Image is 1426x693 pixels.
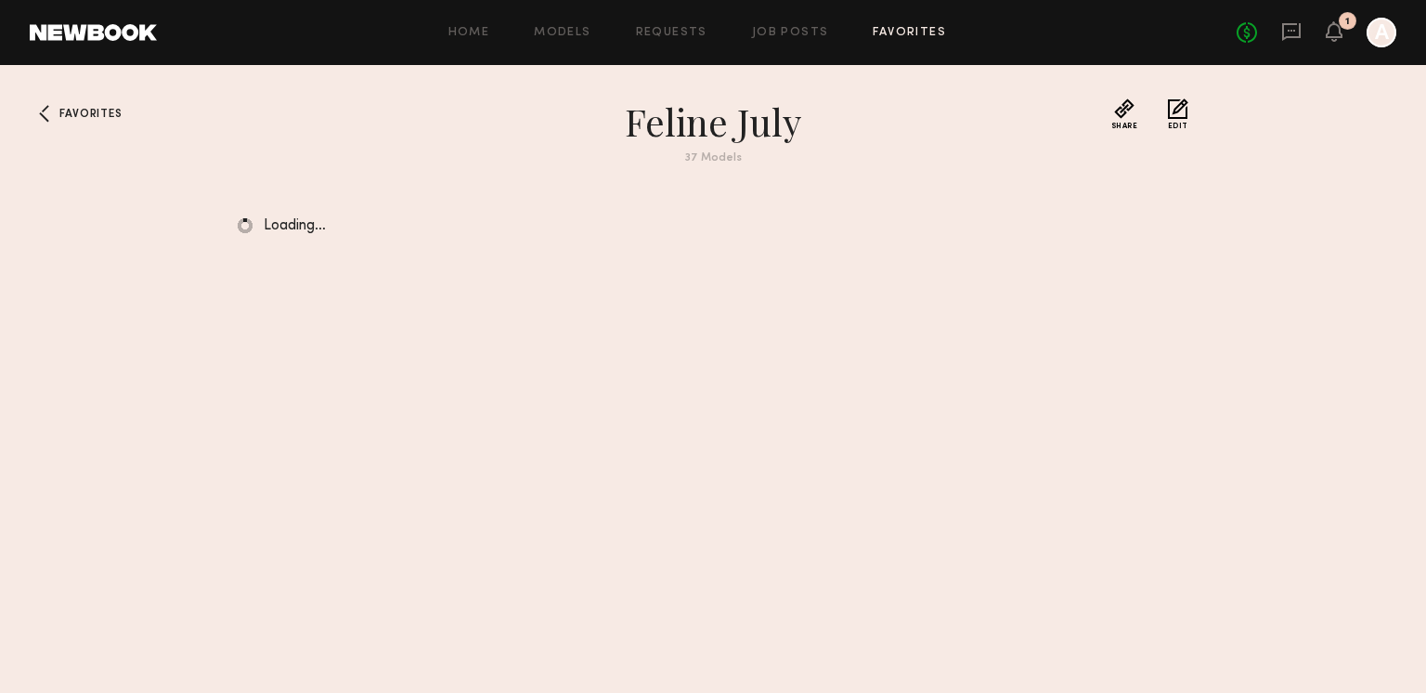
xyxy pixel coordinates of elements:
button: Edit [1168,98,1188,130]
div: 1 [1345,17,1350,27]
a: Job Posts [752,27,829,39]
span: Share [1111,123,1138,130]
a: A [1367,18,1396,47]
span: Loading… [264,218,326,234]
a: Favorites [30,98,59,128]
div: 37 Models [379,152,1047,164]
a: Home [448,27,490,39]
a: Requests [636,27,707,39]
span: Favorites [59,109,122,120]
h1: Feline July [379,98,1047,145]
a: Models [534,27,590,39]
a: Favorites [873,27,946,39]
button: Share [1111,98,1138,130]
span: Edit [1168,123,1188,130]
